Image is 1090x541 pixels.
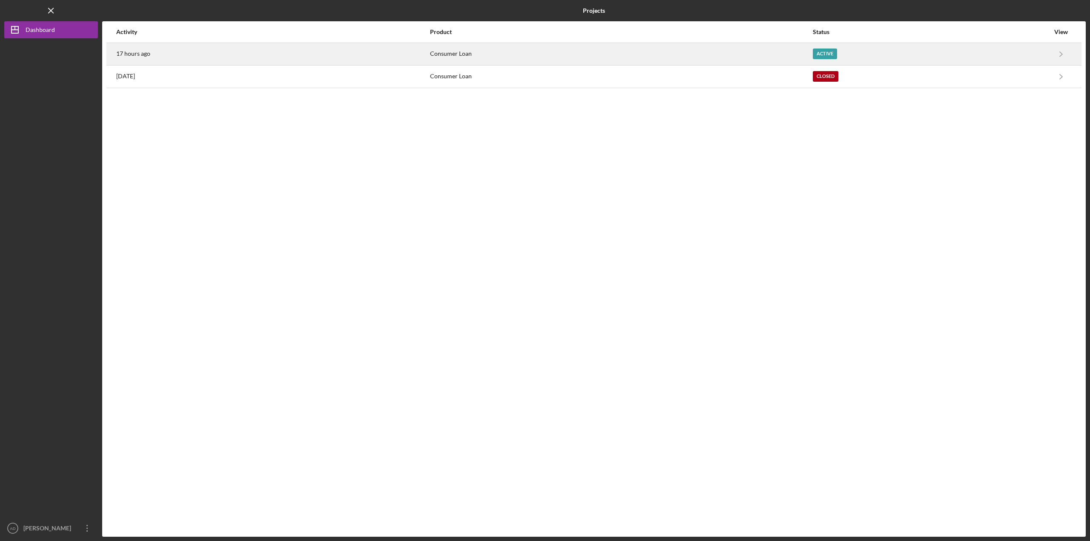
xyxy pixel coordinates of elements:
[813,49,837,59] div: Active
[1050,29,1072,35] div: View
[430,43,812,65] div: Consumer Loan
[116,29,429,35] div: Activity
[583,7,605,14] b: Projects
[4,520,98,537] button: AD[PERSON_NAME]
[813,29,1050,35] div: Status
[4,21,98,38] button: Dashboard
[430,66,812,87] div: Consumer Loan
[10,526,15,531] text: AD
[116,73,135,80] time: 2024-10-23 15:40
[26,21,55,40] div: Dashboard
[116,50,150,57] time: 2025-09-21 23:30
[813,71,838,82] div: Closed
[21,520,77,539] div: [PERSON_NAME]
[430,29,812,35] div: Product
